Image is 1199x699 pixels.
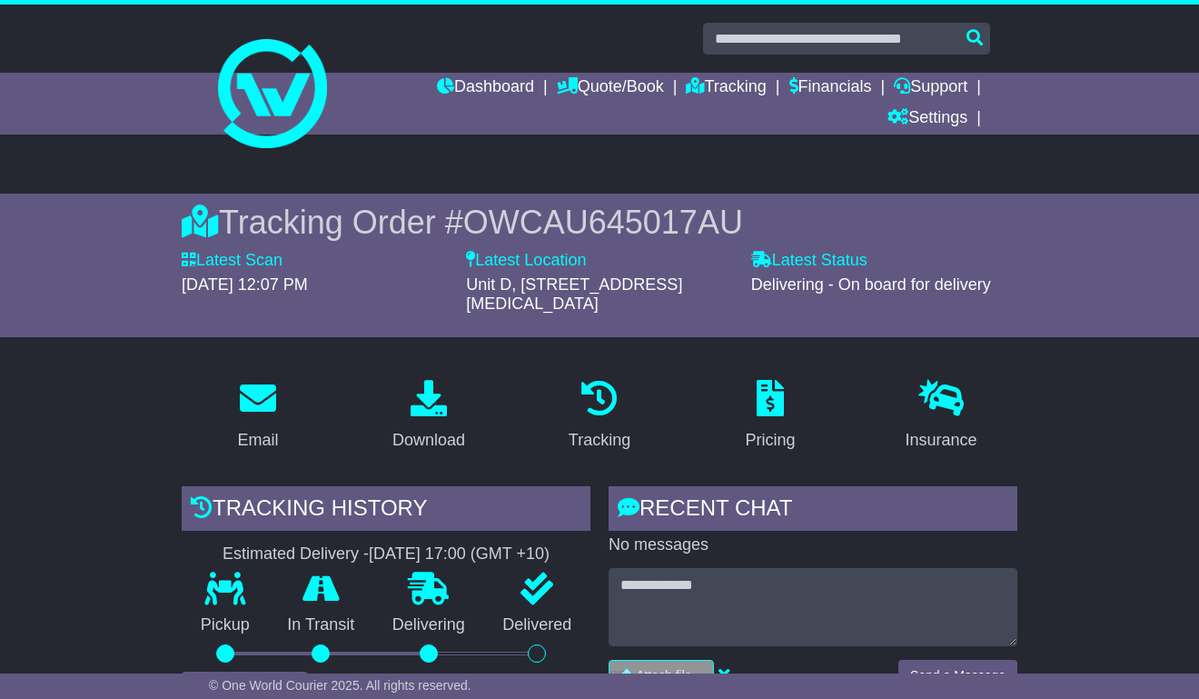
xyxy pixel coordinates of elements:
p: No messages [609,535,1017,555]
div: RECENT CHAT [609,486,1017,535]
a: Quote/Book [557,73,664,104]
p: Delivering [373,615,484,635]
label: Latest Status [751,251,867,271]
span: Delivering - On board for delivery [751,275,991,294]
label: Latest Location [466,251,586,271]
a: Financials [789,73,872,104]
a: Insurance [893,374,988,459]
a: Tracking [686,73,766,104]
div: Tracking Order # [182,203,1017,242]
div: Pricing [745,428,795,453]
div: Insurance [905,428,976,453]
div: Estimated Delivery - [182,544,590,564]
a: Download [381,374,477,459]
div: [DATE] 17:00 (GMT +10) [369,544,550,564]
p: Pickup [182,615,269,635]
span: OWCAU645017AU [463,204,743,241]
p: In Transit [269,615,374,635]
div: Tracking history [182,486,590,535]
div: Download [392,428,465,453]
div: Tracking [569,428,630,453]
button: Send a Message [898,660,1017,692]
p: Delivered [484,615,591,635]
span: [DATE] 12:07 PM [182,275,308,294]
a: Email [225,374,290,459]
span: Unit D, [STREET_ADDRESS][MEDICAL_DATA] [466,275,682,314]
a: Pricing [733,374,807,459]
a: Settings [887,104,967,135]
a: Dashboard [437,73,534,104]
a: Support [894,73,967,104]
div: Email [237,428,278,453]
a: Tracking [557,374,642,459]
label: Latest Scan [182,251,282,271]
span: © One World Courier 2025. All rights reserved. [209,678,471,693]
